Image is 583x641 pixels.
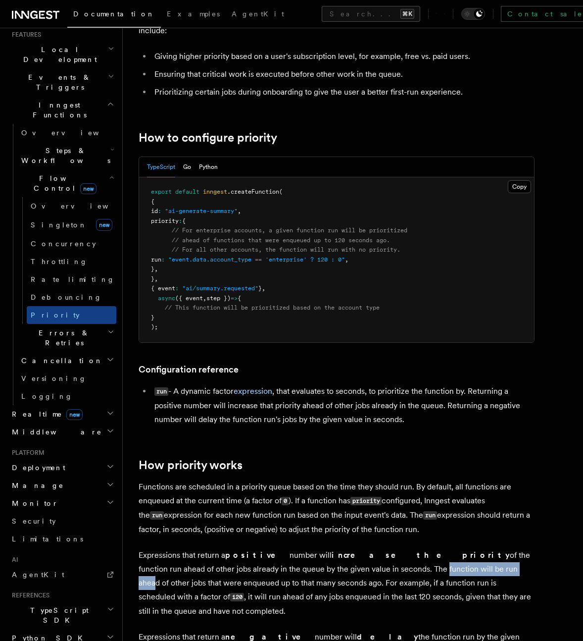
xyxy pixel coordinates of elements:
button: Toggle dark mode [461,8,485,20]
span: Manage [8,481,64,490]
span: default [175,188,199,195]
button: TypeScript SDK [8,601,116,629]
span: AI [8,556,18,564]
span: Rate limiting [31,275,115,283]
button: Search...⌘K [322,6,420,22]
span: Debouncing [31,293,102,301]
span: new [80,183,97,194]
a: expression [234,386,272,396]
span: "ai-generate-summary" [165,208,238,214]
p: Functions are scheduled in a priority queue based on the time they should run. By default, all fu... [139,480,534,536]
span: TypeScript SDK [8,605,107,625]
a: Rate limiting [27,270,116,288]
span: Documentation [73,10,155,18]
code: run [423,511,437,520]
a: Overview [17,124,116,142]
a: Logging [17,387,116,405]
code: priority [350,497,382,505]
span: .createFunction [227,188,279,195]
span: , [345,256,348,263]
button: Deployment [8,459,116,477]
span: } [258,285,262,292]
span: Local Development [8,45,108,64]
span: Concurrency [31,240,96,248]
button: Copy [508,180,531,193]
span: , [262,285,265,292]
span: Limitations [12,535,83,543]
span: "ai/summary.requested" [182,285,258,292]
a: Concurrency [27,235,116,253]
span: Middleware [8,427,102,437]
a: Overview [27,197,116,215]
span: : [158,208,161,214]
span: ); [151,323,158,330]
code: run [150,511,164,520]
span: Errors & Retries [17,328,107,348]
a: Documentation [67,3,161,28]
span: : [175,285,179,292]
span: inngest [203,188,227,195]
div: Inngest Functions [8,124,116,405]
span: Overview [31,202,133,210]
span: step }) [206,295,231,302]
button: TypeScript [147,157,175,177]
a: Priority [27,306,116,324]
span: Flow Control [17,173,109,193]
a: Security [8,512,116,530]
span: { [182,217,186,224]
span: export [151,188,172,195]
p: Expressions that return a number will of the function run ahead of other jobs already in the queu... [139,548,534,618]
span: Deployment [8,463,65,473]
a: Examples [161,3,226,27]
button: Python [199,157,218,177]
a: Configuration reference [139,363,239,376]
span: , [203,295,206,302]
span: Examples [167,10,220,18]
span: AgentKit [12,571,64,579]
span: } [151,275,154,282]
span: Priority [31,311,80,319]
button: Manage [8,477,116,494]
span: // For all other accounts, the function will run with no priority. [172,246,400,253]
button: Inngest Functions [8,96,116,124]
button: Events & Triggers [8,68,116,96]
span: AgentKit [232,10,284,18]
li: - A dynamic factor , that evaluates to seconds, to prioritize the function by. Returning a positi... [151,384,534,427]
button: Local Development [8,41,116,68]
li: Prioritizing certain jobs during onboarding to give the user a better first-run experience. [151,85,534,99]
span: Security [12,517,56,525]
button: Flow Controlnew [17,169,116,197]
span: { event [151,285,175,292]
button: Monitor [8,494,116,512]
span: ({ event [175,295,203,302]
span: Platform [8,449,45,457]
span: priority [151,217,179,224]
button: Middleware [8,423,116,441]
button: Steps & Workflows [17,142,116,169]
code: 120 [230,593,244,601]
span: run [151,256,161,263]
button: Errors & Retries [17,324,116,352]
span: Singleton [31,221,87,229]
span: { [238,295,241,302]
span: , [154,275,158,282]
span: // This function will be prioritized based on the account type [165,304,380,311]
span: // ahead of functions that were enqueued up to 120 seconds ago. [172,237,390,244]
span: Steps & Workflows [17,146,110,165]
a: Singletonnew [27,215,116,235]
div: Flow Controlnew [17,197,116,324]
span: Inngest Functions [8,100,107,120]
a: Limitations [8,530,116,548]
span: async [158,295,175,302]
a: Debouncing [27,288,116,306]
span: Versioning [21,374,87,382]
strong: increase the priority [332,550,510,560]
kbd: ⌘K [400,9,414,19]
span: "event.data.account_type == 'enterprise' ? 120 : 0" [168,256,345,263]
span: { [151,198,154,205]
span: Events & Triggers [8,72,108,92]
span: } [151,266,154,272]
span: } [151,314,154,321]
a: How priority works [139,458,243,472]
a: Versioning [17,370,116,387]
